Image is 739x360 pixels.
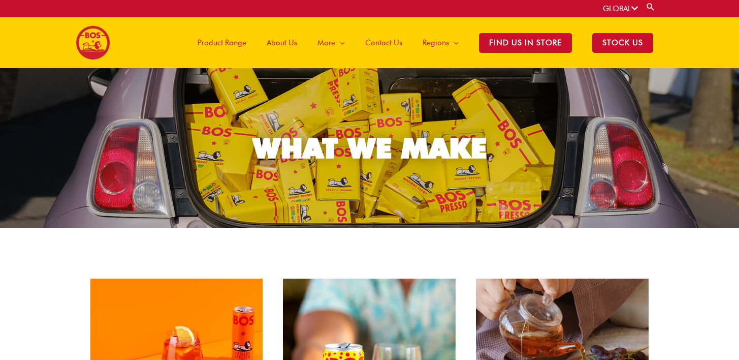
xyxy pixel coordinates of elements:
[180,17,663,68] nav: Site Navigation
[187,17,256,68] a: Product Range
[365,27,402,58] span: Contact Us
[267,27,297,58] span: About Us
[582,17,663,68] a: STOCK US
[469,17,582,68] a: Find Us in Store
[592,33,653,53] span: STOCK US
[423,27,449,58] span: Regions
[256,17,307,68] a: About Us
[317,27,335,58] span: More
[355,17,412,68] a: Contact Us
[198,27,246,58] span: Product Range
[253,134,487,162] div: WHAT WE MAKE
[479,33,572,53] span: Find Us in Store
[646,2,656,12] a: Search button
[603,4,638,13] a: GLOBAL
[76,25,110,60] img: BOS logo finals-200px
[412,17,469,68] a: Regions
[307,17,355,68] a: More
